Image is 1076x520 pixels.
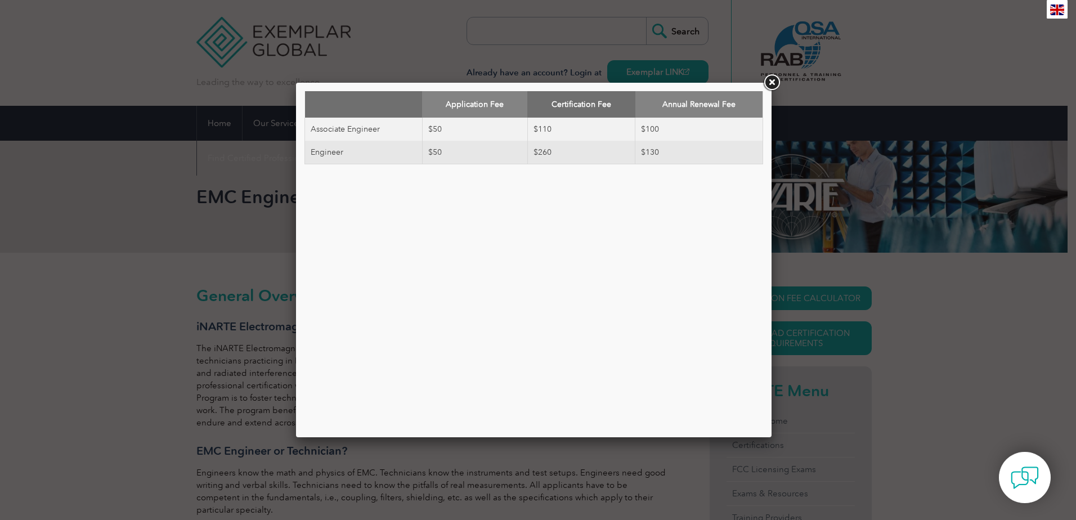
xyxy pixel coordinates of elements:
[1050,5,1064,15] img: en
[527,141,635,164] td: $260
[527,118,635,141] td: $110
[527,91,635,118] th: Certification Fee
[305,118,423,141] td: Associate Engineer
[635,141,763,164] td: $130
[305,141,423,164] td: Engineer
[422,91,527,118] th: Application Fee
[1011,464,1039,492] img: contact-chat.png
[761,73,782,93] a: Close
[422,141,527,164] td: $50
[635,91,763,118] th: Annual Renewal Fee
[635,118,763,141] td: $100
[422,118,527,141] td: $50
